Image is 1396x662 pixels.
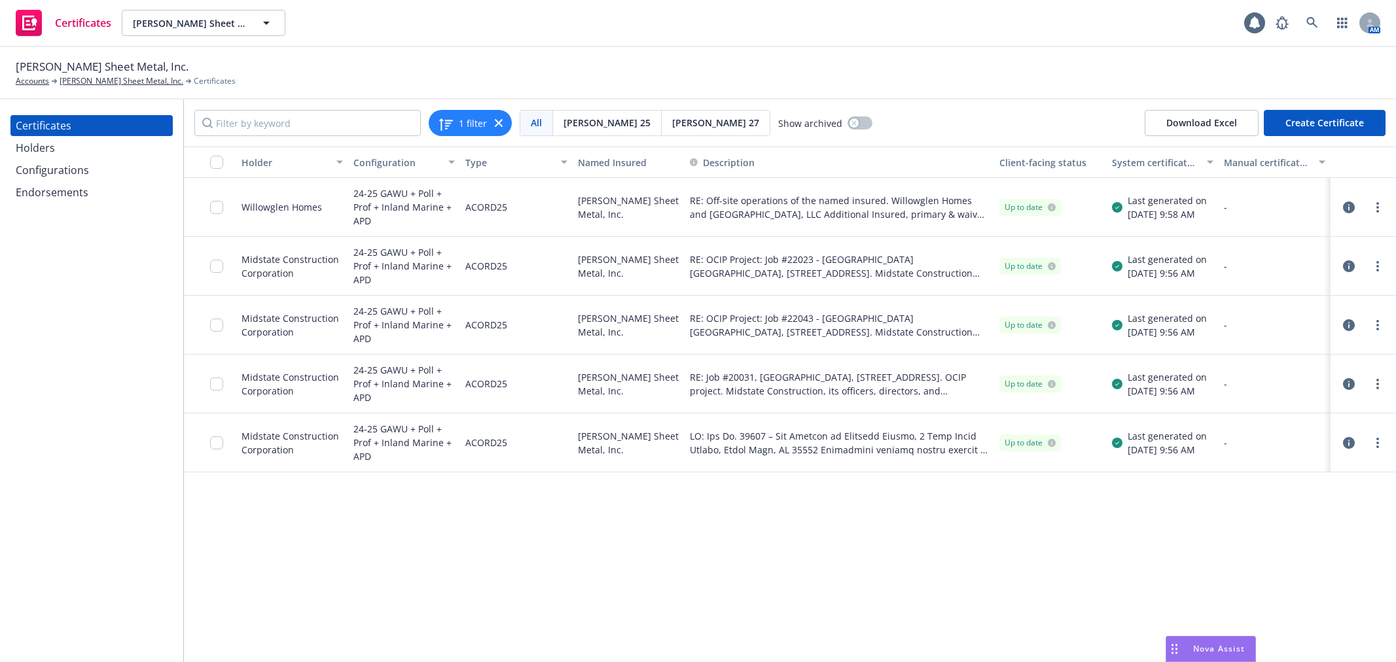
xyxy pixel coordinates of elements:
input: Filter by keyword [194,110,421,136]
div: Client-facing status [999,156,1101,169]
a: Endorsements [10,182,173,203]
div: Configuration [353,156,440,169]
a: Configurations [10,160,173,181]
button: Manual certificate last generated [1219,147,1331,178]
span: All [531,116,542,130]
input: Toggle Row Selected [210,319,223,332]
div: - [1224,377,1325,391]
button: RE: Job #20031, [GEOGRAPHIC_DATA], [STREET_ADDRESS]. OCIP project. Midstate Construction, its off... [690,370,990,398]
a: Report a Bug [1269,10,1295,36]
div: Named Insured [578,156,679,169]
div: [PERSON_NAME] Sheet Metal, Inc. [573,237,685,296]
button: System certificate last generated [1107,147,1219,178]
div: Last generated on [1128,194,1207,207]
a: Holders [10,137,173,158]
span: Show archived [778,116,842,130]
button: [PERSON_NAME] Sheet Metal, Inc. [122,10,285,36]
div: 24-25 GAWU + Poll + Prof + Inland Marine + APD [353,186,455,228]
div: Drag to move [1166,636,1183,661]
div: System certificate last generated [1112,156,1199,169]
span: [PERSON_NAME] 27 [672,116,759,130]
a: Accounts [16,75,49,87]
a: more [1370,376,1386,392]
div: Manual certificate last generated [1224,156,1311,169]
div: [PERSON_NAME] Sheet Metal, Inc. [573,296,685,355]
div: Holders [16,137,55,158]
input: Toggle Row Selected [210,377,223,391]
button: Nova Assist [1166,636,1256,662]
button: RE: OCIP Project: Job #22043 - [GEOGRAPHIC_DATA] [GEOGRAPHIC_DATA], [STREET_ADDRESS]. Midstate Co... [690,311,990,339]
div: [DATE] 9:56 AM [1128,384,1207,398]
button: Type [460,147,572,178]
a: Switch app [1329,10,1355,36]
div: Last generated on [1128,253,1207,266]
div: Type [465,156,552,169]
a: Certificates [10,115,173,136]
div: ACORD25 [465,362,507,405]
div: 24-25 GAWU + Poll + Prof + Inland Marine + APD [353,245,455,287]
button: Download Excel [1145,110,1259,136]
div: [DATE] 9:56 AM [1128,266,1207,280]
div: ACORD25 [465,186,507,228]
a: more [1370,200,1386,215]
div: - [1224,436,1325,449]
div: Midstate Construction Corporation [242,370,343,398]
button: Description [690,156,755,169]
span: [PERSON_NAME] 25 [564,116,651,130]
a: more [1370,258,1386,274]
span: LO: Ips Do. 39607 – Sit Ametcon ad Elitsedd Eiusmo, 2 Temp Incid Utlabo, Etdol Magn, AL 35552 Eni... [690,429,990,457]
a: more [1370,435,1386,451]
a: [PERSON_NAME] Sheet Metal, Inc. [60,75,183,87]
div: ACORD25 [465,245,507,287]
button: Configuration [348,147,460,178]
div: Midstate Construction Corporation [242,253,343,280]
input: Toggle Row Selected [210,201,223,214]
div: - [1224,200,1325,214]
button: Named Insured [573,147,685,178]
div: ACORD25 [465,421,507,464]
div: Last generated on [1128,311,1207,325]
div: [DATE] 9:58 AM [1128,207,1207,221]
div: Up to date [1005,201,1056,213]
div: Holder [242,156,329,169]
div: 24-25 GAWU + Poll + Prof + Inland Marine + APD [353,304,455,346]
div: ACORD25 [465,304,507,346]
button: Client-facing status [994,147,1106,178]
div: Up to date [1005,437,1056,449]
div: - [1224,259,1325,273]
div: Midstate Construction Corporation [242,429,343,457]
div: Willowglen Homes [242,200,322,214]
span: Certificates [55,18,111,28]
button: RE: Off-site operations of the named insured. Willowglen Homes and [GEOGRAPHIC_DATA], LLC Additio... [690,194,990,221]
div: [DATE] 9:56 AM [1128,325,1207,339]
div: [DATE] 9:56 AM [1128,443,1207,457]
div: Up to date [1005,260,1056,272]
button: Create Certificate [1264,110,1386,136]
span: 1 filter [459,116,487,130]
span: Nova Assist [1193,643,1245,654]
div: [PERSON_NAME] Sheet Metal, Inc. [573,413,685,472]
input: Toggle Row Selected [210,436,223,449]
div: 24-25 GAWU + Poll + Prof + Inland Marine + APD [353,421,455,464]
input: Toggle Row Selected [210,260,223,273]
input: Select all [210,156,223,169]
span: [PERSON_NAME] Sheet Metal, Inc. [16,58,188,75]
div: [PERSON_NAME] Sheet Metal, Inc. [573,355,685,413]
div: Last generated on [1128,370,1207,384]
div: Endorsements [16,182,88,203]
a: Certificates [10,5,116,41]
div: Up to date [1005,319,1056,331]
div: 24-25 GAWU + Poll + Prof + Inland Marine + APD [353,362,455,405]
span: [PERSON_NAME] Sheet Metal, Inc. [133,16,246,30]
button: Holder [236,147,348,178]
div: [PERSON_NAME] Sheet Metal, Inc. [573,178,685,237]
div: Midstate Construction Corporation [242,311,343,339]
div: Certificates [16,115,71,136]
button: RE: OCIP Project: Job #22023 - [GEOGRAPHIC_DATA] [GEOGRAPHIC_DATA], [STREET_ADDRESS]. Midstate Co... [690,253,990,280]
a: Search [1299,10,1325,36]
